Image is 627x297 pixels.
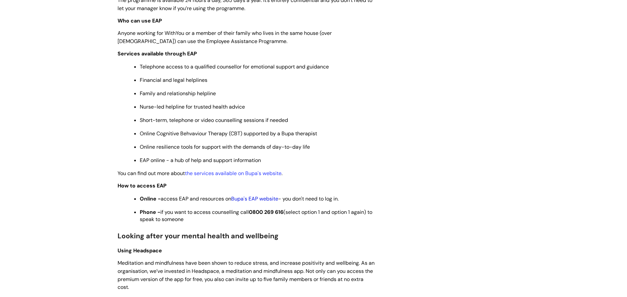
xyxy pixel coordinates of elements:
[140,63,329,70] span: Telephone access to a qualified counsellor for emotional support and guidance
[140,157,261,164] span: EAP online - a hub of help and support information
[249,209,283,215] strong: 0800 269 616
[118,50,197,57] strong: Services available through EAP
[140,209,372,223] span: if you want to access counselling call (select option 1 and option 1 again) to speak to someone
[140,209,160,215] strong: Phone -
[118,17,162,24] strong: Who can use EAP
[118,182,167,189] strong: How to access EAP
[140,117,288,124] span: Short-term, telephone or video counselling sessions if needed
[118,231,279,241] span: Looking after your mental health and wellbeing
[231,195,278,202] a: Bupa's EAP website
[140,103,245,110] span: Nurse-led helpline for trusted health advice
[118,30,332,45] span: Anyone working for WithYou or a member of their family who lives in the same house (over [DEMOGRA...
[140,195,161,202] strong: Online -
[140,143,310,150] span: Online resilience tools for support with the demands of day-to-day life
[140,77,207,83] span: Financial and legal helplines
[118,260,375,290] span: Meditation and mindfulness have been shown to reduce stress, and increase positivity and wellbein...
[140,195,339,202] span: access EAP and resources on - you don't need to log in.
[118,247,162,254] span: Using Headspace
[140,90,216,97] span: Family and relationship helpline
[140,130,317,137] span: Online Cognitive Behvaviour Therapy (CBT) supported by a Bupa therapist
[185,170,281,177] a: the services available on Bupa's website
[118,170,282,177] span: You can find out more about .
